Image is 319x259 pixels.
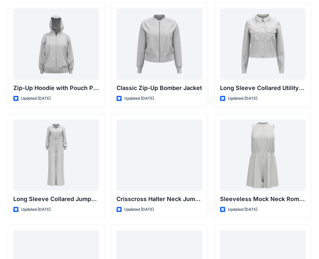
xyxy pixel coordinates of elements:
p: Updated [DATE] [228,95,257,102]
p: Updated [DATE] [21,95,51,102]
a: Long Sleeve Collared Jumpsuit with Belt [13,119,99,191]
p: Updated [DATE] [124,206,154,213]
p: Updated [DATE] [21,206,51,213]
p: Updated [DATE] [124,95,154,102]
p: Classic Zip-Up Bomber Jacket [117,84,202,93]
p: Updated [DATE] [228,206,257,213]
a: Zip-Up Hoodie with Pouch Pockets [13,8,99,80]
a: Classic Zip-Up Bomber Jacket [117,8,202,80]
a: Crisscross Halter Neck Jumpsuit [117,119,202,191]
p: Crisscross Halter Neck Jumpsuit [117,195,202,204]
a: Sleeveless Mock Neck Romper with Drawstring Waist [220,119,306,191]
p: Long Sleeve Collared Utility Jacket [220,84,306,93]
a: Long Sleeve Collared Utility Jacket [220,8,306,80]
p: Long Sleeve Collared Jumpsuit with Belt [13,195,99,204]
p: Sleeveless Mock Neck Romper with Drawstring Waist [220,195,306,204]
p: Zip-Up Hoodie with Pouch Pockets [13,84,99,93]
